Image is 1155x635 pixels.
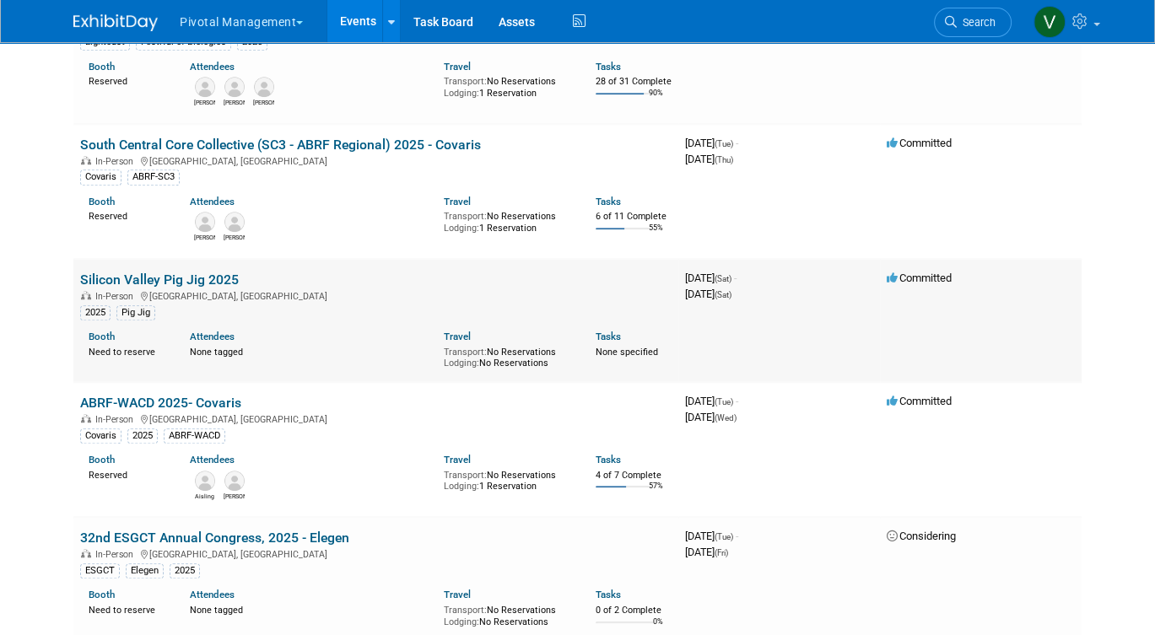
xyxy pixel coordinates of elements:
[596,196,621,207] a: Tasks
[224,491,245,501] div: Sujash Chatterjee
[685,395,738,407] span: [DATE]
[253,97,274,107] div: Megan Gottlieb
[164,428,225,444] div: ABRF-WACD
[444,616,479,627] span: Lodging:
[190,343,430,358] div: None tagged
[80,288,672,302] div: [GEOGRAPHIC_DATA], [GEOGRAPHIC_DATA]
[89,343,165,358] div: Need to reserve
[444,343,570,369] div: No Reservations No Reservations
[194,97,215,107] div: Scott Brouilette
[887,272,952,284] span: Committed
[734,272,737,284] span: -
[80,563,120,578] div: ESGCT
[887,395,952,407] span: Committed
[224,232,245,242] div: Tom O'Hare
[736,137,738,149] span: -
[715,139,733,148] span: (Tue)
[80,428,121,444] div: Covaris
[190,589,235,600] a: Attendees
[80,170,121,185] div: Covaris
[685,411,737,423] span: [DATE]
[444,358,479,369] span: Lodging:
[89,61,115,73] a: Booth
[444,223,479,234] span: Lodging:
[957,16,996,29] span: Search
[715,274,731,283] span: (Sat)
[715,548,728,557] span: (Fri)
[80,305,111,320] div: 2025
[195,471,215,491] img: Aisling Power
[444,481,479,492] span: Lodging:
[80,412,672,425] div: [GEOGRAPHIC_DATA], [GEOGRAPHIC_DATA]
[887,137,952,149] span: Committed
[596,76,672,88] div: 28 of 31 Complete
[194,232,215,242] div: Rob Brown
[89,589,115,600] a: Booth
[127,428,158,444] div: 2025
[89,207,165,223] div: Reserved
[444,589,471,600] a: Travel
[596,605,672,616] div: 0 of 2 Complete
[444,61,471,73] a: Travel
[685,137,738,149] span: [DATE]
[116,305,155,320] div: Pig Jig
[444,196,471,207] a: Travel
[89,331,115,342] a: Booth
[80,530,349,546] a: 32nd ESGCT Annual Congress, 2025 - Elegen
[80,546,672,560] div: [GEOGRAPHIC_DATA], [GEOGRAPHIC_DATA]
[444,605,487,616] span: Transport:
[736,530,738,542] span: -
[89,73,165,88] div: Reserved
[80,272,239,288] a: Silicon Valley Pig Jig 2025
[934,8,1012,37] a: Search
[254,77,274,97] img: Megan Gottlieb
[195,77,215,97] img: Scott Brouilette
[190,454,235,465] a: Attendees
[596,61,621,73] a: Tasks
[596,347,658,358] span: None specified
[596,589,621,600] a: Tasks
[80,137,481,153] a: South Central Core Collective (SC3 - ABRF Regional) 2025 - Covaris
[224,97,245,107] div: Carrie Maynard
[80,395,241,411] a: ABRF-WACD 2025- Covaris
[80,153,672,167] div: [GEOGRAPHIC_DATA], [GEOGRAPHIC_DATA]
[190,331,235,342] a: Attendees
[127,170,180,185] div: ABRF-SC3
[649,223,663,246] td: 55%
[73,14,158,31] img: ExhibitDay
[190,61,235,73] a: Attendees
[444,331,471,342] a: Travel
[715,397,733,406] span: (Tue)
[95,549,138,560] span: In-Person
[81,291,91,299] img: In-Person Event
[736,395,738,407] span: -
[685,546,728,558] span: [DATE]
[649,89,663,111] td: 90%
[444,73,570,99] div: No Reservations 1 Reservation
[89,601,165,616] div: Need to reserve
[95,291,138,302] span: In-Person
[444,211,487,222] span: Transport:
[685,272,737,284] span: [DATE]
[89,466,165,482] div: Reserved
[444,466,570,492] div: No Reservations 1 Reservation
[89,454,115,465] a: Booth
[596,331,621,342] a: Tasks
[224,77,245,97] img: Carrie Maynard
[190,196,235,207] a: Attendees
[444,207,570,234] div: No Reservations 1 Reservation
[596,454,621,465] a: Tasks
[81,414,91,422] img: In-Person Event
[887,530,956,542] span: Considering
[126,563,164,578] div: Elegen
[715,532,733,541] span: (Tue)
[81,549,91,557] img: In-Person Event
[190,601,430,616] div: None tagged
[444,347,487,358] span: Transport:
[685,288,731,300] span: [DATE]
[596,470,672,482] div: 4 of 7 Complete
[81,156,91,164] img: In-Person Event
[715,290,731,299] span: (Sat)
[685,153,733,165] span: [DATE]
[444,88,479,99] span: Lodging:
